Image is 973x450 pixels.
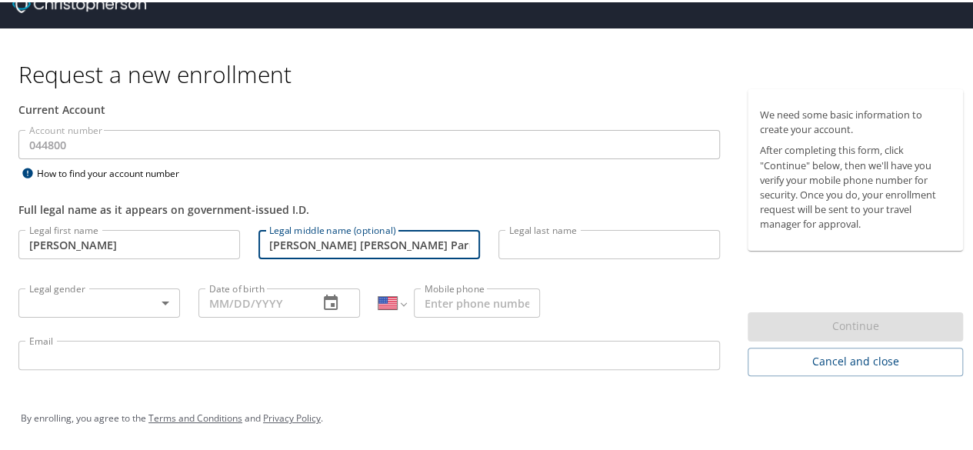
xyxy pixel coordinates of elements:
a: Terms and Conditions [148,409,242,422]
button: Cancel and close [748,345,963,374]
div: How to find your account number [18,162,211,181]
input: Enter phone number [414,286,540,315]
input: MM/DD/YYYY [198,286,306,315]
p: After completing this form, click "Continue" below, then we'll have you verify your mobile phone ... [760,141,951,229]
span: Cancel and close [760,350,951,369]
div: ​ [18,286,180,315]
div: By enrolling, you agree to the and . [21,397,964,435]
div: Current Account [18,99,720,115]
div: Full legal name as it appears on government-issued I.D. [18,199,720,215]
a: Privacy Policy [263,409,321,422]
p: We need some basic information to create your account. [760,105,951,135]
